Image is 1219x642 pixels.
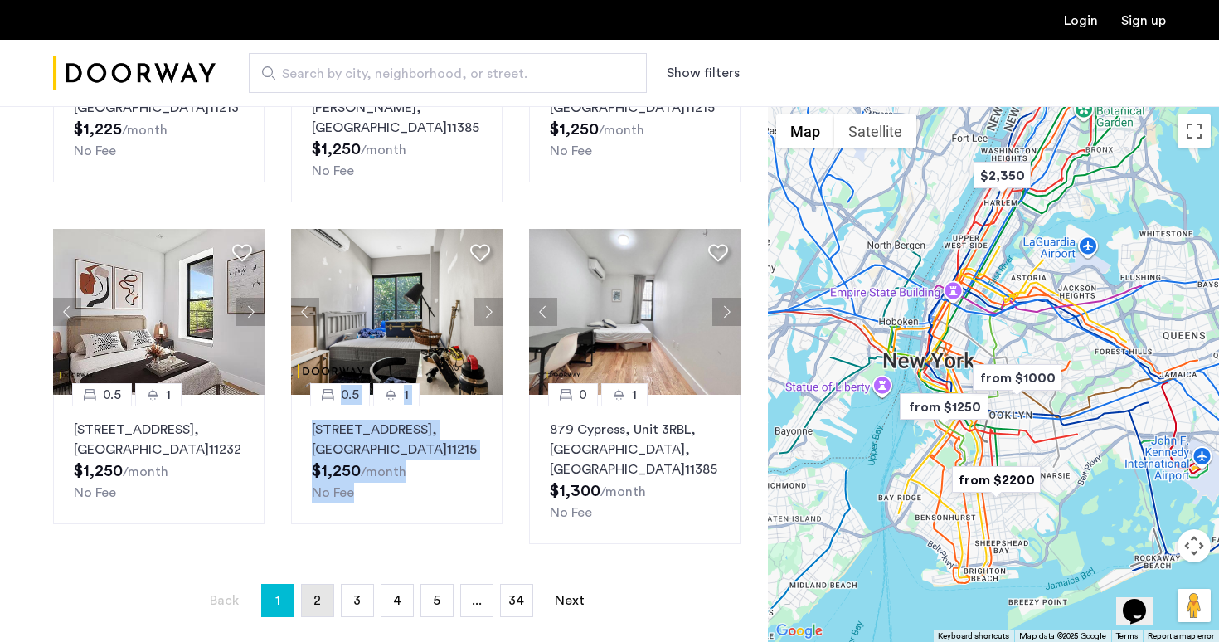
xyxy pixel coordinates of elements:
[550,121,599,138] span: $1,250
[1116,630,1138,642] a: Terms (opens in new tab)
[579,385,587,405] span: 0
[166,385,171,405] span: 1
[53,53,265,182] a: 0.51[STREET_ADDRESS], [GEOGRAPHIC_DATA]11213No Fee
[74,463,123,479] span: $1,250
[312,486,354,499] span: No Fee
[74,420,244,460] p: [STREET_ADDRESS] 11232
[550,506,592,519] span: No Fee
[53,298,81,326] button: Previous apartment
[74,486,116,499] span: No Fee
[1116,576,1169,625] iframe: chat widget
[893,388,995,426] div: from $1250
[776,114,834,148] button: Show street map
[291,395,503,524] a: 0.51[STREET_ADDRESS], [GEOGRAPHIC_DATA]11215No Fee
[599,124,644,137] sub: /month
[53,42,216,105] img: logo
[275,587,280,614] span: 1
[74,121,122,138] span: $1,225
[1148,630,1214,642] a: Report a map error
[312,164,354,178] span: No Fee
[53,229,265,395] img: 360ac8f6-4482-47b0-bc3d-3cb89b569d10_638711694509504853.jpeg
[123,465,168,479] sub: /month
[313,594,321,607] span: 2
[938,630,1009,642] button: Keyboard shortcuts
[472,594,482,607] span: ...
[361,143,406,157] sub: /month
[53,42,216,105] a: Cazamio Logo
[361,465,406,479] sub: /month
[249,53,647,93] input: Apartment Search
[508,594,524,607] span: 34
[236,298,265,326] button: Next apartment
[550,483,600,499] span: $1,300
[712,298,741,326] button: Next apartment
[967,157,1037,194] div: $2,350
[529,53,741,182] a: 0.51[STREET_ADDRESS], [GEOGRAPHIC_DATA]11215No Fee
[353,594,361,607] span: 3
[53,395,265,524] a: 0.51[STREET_ADDRESS], [GEOGRAPHIC_DATA]11232No Fee
[53,584,741,617] nav: Pagination
[291,53,503,202] a: 0.51[STREET_ADDRESS][PERSON_NAME], [GEOGRAPHIC_DATA]11385No Fee
[291,229,503,395] img: dc6efc1f-24ba-4395-9182-45437e21be9a_638935030709326318.jpeg
[74,144,116,158] span: No Fee
[1019,632,1106,640] span: Map data ©2025 Google
[1178,589,1211,622] button: Drag Pegman onto the map to open Street View
[103,385,121,405] span: 0.5
[312,78,482,138] p: [STREET_ADDRESS][PERSON_NAME] 11385
[529,229,741,395] img: 2016_638551841822933563.jpeg
[122,124,168,137] sub: /month
[550,420,720,479] p: 879 Cypress, Unit 3RBL, [GEOGRAPHIC_DATA] 11385
[1178,114,1211,148] button: Toggle fullscreen view
[433,594,440,607] span: 5
[600,485,646,499] sub: /month
[772,620,827,642] a: Open this area in Google Maps (opens a new window)
[553,585,586,616] a: Next
[667,63,740,83] button: Show or hide filters
[529,298,557,326] button: Previous apartment
[550,144,592,158] span: No Fee
[291,298,319,326] button: Previous apartment
[341,385,359,405] span: 0.5
[834,114,916,148] button: Show satellite imagery
[1121,14,1166,27] a: Registration
[312,141,361,158] span: $1,250
[529,395,741,544] a: 01879 Cypress, Unit 3RBL, [GEOGRAPHIC_DATA], [GEOGRAPHIC_DATA]11385No Fee
[312,463,361,479] span: $1,250
[393,594,401,607] span: 4
[945,461,1047,499] div: from $2200
[772,620,827,642] img: Google
[282,64,600,84] span: Search by city, neighborhood, or street.
[1064,14,1098,27] a: Login
[312,420,482,460] p: [STREET_ADDRESS] 11215
[404,385,409,405] span: 1
[474,298,503,326] button: Next apartment
[966,359,1068,396] div: from $1000
[210,594,239,607] span: Back
[1178,529,1211,562] button: Map camera controls
[632,385,637,405] span: 1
